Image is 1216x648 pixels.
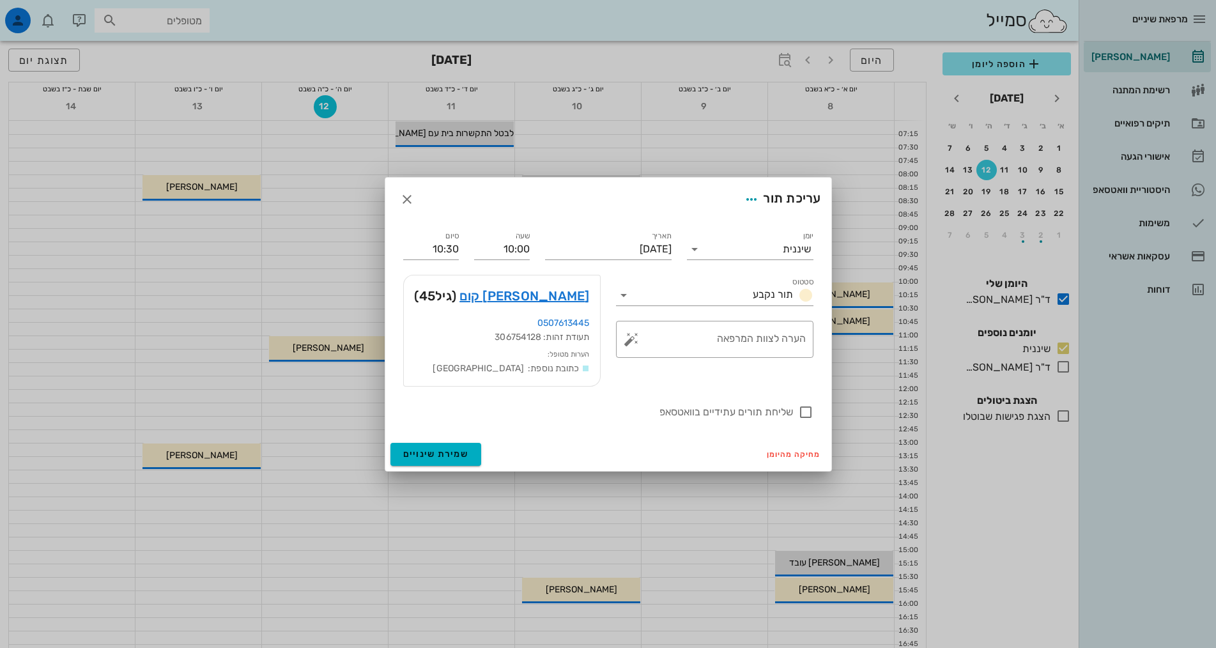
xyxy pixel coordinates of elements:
div: עריכת תור [740,188,820,211]
span: מחיקה מהיומן [767,450,821,459]
div: סטטוסתור נקבע [616,285,813,305]
div: שיננית [783,243,811,255]
a: 0507613445 [537,318,590,328]
label: תאריך [651,231,672,241]
div: יומןשיננית [687,239,813,259]
label: שעה [515,231,530,241]
label: סיום [445,231,459,241]
button: שמירת שינויים [390,443,482,466]
label: סטטוס [792,277,813,287]
label: שליחת תורים עתידיים בוואטסאפ [403,406,793,419]
span: (גיל ) [414,286,456,306]
span: תור נקבע [753,288,793,300]
label: יומן [803,231,813,241]
small: הערות מטופל: [548,350,589,359]
span: שמירת שינויים [403,449,469,459]
span: כתובת נוספת: [GEOGRAPHIC_DATA] [433,363,579,374]
button: מחיקה מהיומן [762,445,826,463]
div: תעודת זהות: 306754128 [414,330,590,344]
span: 45 [419,288,436,304]
a: [PERSON_NAME] קום [459,286,589,306]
